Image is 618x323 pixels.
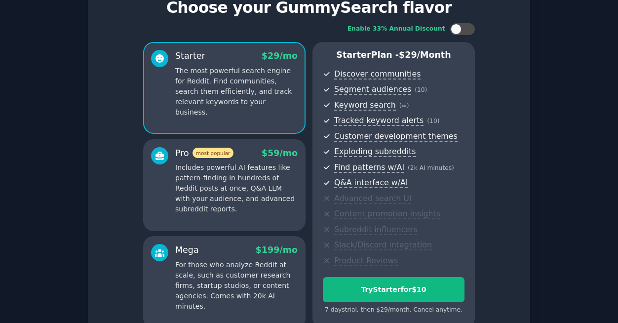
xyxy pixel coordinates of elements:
[262,148,298,158] span: $ 59 /mo
[175,66,298,118] p: The most powerful search engine for Reddit. Find communities, search them efficiently, and track ...
[334,147,416,157] span: Exploding subreddits
[175,244,199,256] div: Mega
[334,209,440,219] span: Content promotion insights
[427,118,439,124] span: ( 10 )
[323,277,464,302] button: TryStarterfor$10
[334,240,432,250] span: Slack/Discord integration
[256,245,298,255] span: $ 199 /mo
[334,131,458,142] span: Customer development themes
[323,306,464,315] div: 7 days trial, then $ 29 /month . Cancel anytime.
[415,86,427,93] span: ( 10 )
[334,69,421,80] span: Discover communities
[334,225,417,235] span: Subreddit influencers
[334,116,424,126] span: Tracked keyword alerts
[193,148,234,158] span: most popular
[334,256,398,266] span: Product Reviews
[408,164,454,171] span: ( 2k AI minutes )
[175,162,298,214] p: Includes powerful AI features like pattern-finding in hundreds of Reddit posts at once, Q&A LLM w...
[334,162,404,173] span: Find patterns w/AI
[334,178,408,188] span: Q&A interface w/AI
[399,102,409,109] span: ( ∞ )
[323,284,464,295] div: Try Starter for $10
[323,49,464,61] p: Starter Plan -
[175,50,205,62] div: Starter
[262,51,298,61] span: $ 29 /mo
[334,100,396,111] span: Keyword search
[348,25,445,34] div: Enable 33% Annual Discount
[334,84,411,95] span: Segment audiences
[334,194,411,204] span: Advanced search UI
[399,50,451,60] span: $ 29 /month
[175,147,233,160] div: Pro
[175,260,298,312] p: For those who analyze Reddit at scale, such as customer research firms, startup studios, or conte...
